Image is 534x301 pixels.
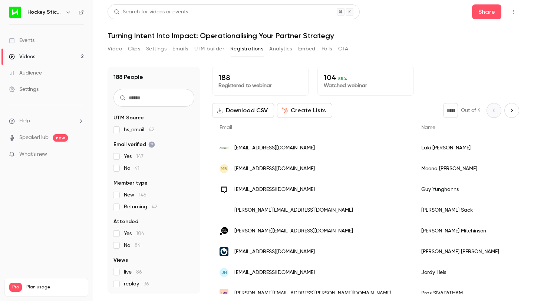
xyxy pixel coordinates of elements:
[234,144,315,152] span: [EMAIL_ADDRESS][DOMAIN_NAME]
[234,186,315,193] span: [EMAIL_ADDRESS][DOMAIN_NAME]
[19,150,47,158] span: What's new
[113,218,138,225] span: Attended
[108,43,122,55] button: Video
[9,283,22,292] span: Pro
[220,143,228,152] img: anvizent.com
[218,82,302,89] p: Registered to webinar
[221,165,227,172] span: MB
[220,206,228,215] img: collaborare.com.au
[277,103,332,118] button: Create Lists
[507,6,519,18] button: Top Bar Actions
[220,125,232,130] span: Email
[472,4,501,19] button: Share
[324,73,408,82] p: 104
[234,165,315,173] span: [EMAIL_ADDRESS][DOMAIN_NAME]
[324,82,408,89] p: Watched webinar
[172,43,188,55] button: Emails
[504,103,519,118] button: Next page
[124,191,146,199] span: New
[113,257,128,264] span: Views
[27,9,62,16] h6: Hockey Stick Advisory
[124,165,139,172] span: No
[113,141,155,148] span: Email verified
[113,73,143,82] h1: 188 People
[194,43,224,55] button: UTM builder
[113,179,148,187] span: Member type
[234,227,353,235] span: [PERSON_NAME][EMAIL_ADDRESS][DOMAIN_NAME]
[139,192,146,198] span: 146
[124,153,144,160] span: Yes
[322,43,332,55] button: Polls
[220,185,228,194] img: qbox.com.au
[9,86,39,93] div: Settings
[9,69,42,77] div: Audience
[135,166,139,171] span: 41
[124,280,149,288] span: replay
[124,268,142,276] span: live
[108,31,519,40] h1: Turning Intent Into Impact: Operationalising Your Partner Strategy
[9,53,35,60] div: Videos
[136,154,144,159] span: 147
[26,284,83,290] span: Plan usage
[220,247,228,256] img: orah.com
[128,43,140,55] button: Clips
[146,43,167,55] button: Settings
[9,37,34,44] div: Events
[114,8,188,16] div: Search for videos or events
[136,269,142,275] span: 86
[9,6,21,18] img: Hockey Stick Advisory
[220,226,228,235] img: thinkandgrowinc.com
[230,43,263,55] button: Registrations
[124,242,141,249] span: No
[124,126,154,133] span: hs_email
[234,269,315,277] span: [EMAIL_ADDRESS][DOMAIN_NAME]
[220,289,228,298] img: toaglobal.com
[221,269,227,276] span: JH
[218,73,302,82] p: 188
[461,107,481,114] p: Out of 4
[124,230,144,237] span: Yes
[152,204,157,209] span: 42
[234,290,391,297] span: [PERSON_NAME][EMAIL_ADDRESS][PERSON_NAME][DOMAIN_NAME]
[421,125,435,130] span: Name
[338,43,348,55] button: CTA
[9,117,84,125] li: help-dropdown-opener
[212,103,274,118] button: Download CSV
[269,43,292,55] button: Analytics
[53,134,68,142] span: new
[298,43,316,55] button: Embed
[149,127,154,132] span: 42
[234,206,353,214] span: [PERSON_NAME][EMAIL_ADDRESS][DOMAIN_NAME]
[124,203,157,211] span: Returning
[19,117,30,125] span: Help
[144,281,149,287] span: 36
[75,151,84,158] iframe: Noticeable Trigger
[338,76,347,81] span: 55 %
[135,243,141,248] span: 84
[136,231,144,236] span: 104
[113,114,144,122] span: UTM Source
[234,248,315,256] span: [EMAIL_ADDRESS][DOMAIN_NAME]
[19,134,49,142] a: SpeakerHub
